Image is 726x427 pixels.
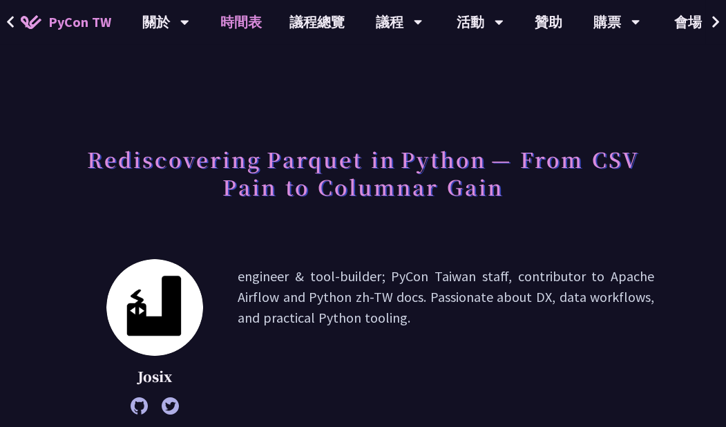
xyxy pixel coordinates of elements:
p: engineer & tool-builder; PyCon Taiwan staff, contributor to Apache Airflow and Python zh-TW docs.... [238,266,654,408]
span: PyCon TW [48,12,111,32]
h1: Rediscovering Parquet in Python — From CSV Pain to Columnar Gain [72,138,654,207]
p: Josix [106,366,203,387]
img: Home icon of PyCon TW 2025 [21,15,41,29]
a: PyCon TW [7,5,125,39]
img: Josix [106,259,203,356]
